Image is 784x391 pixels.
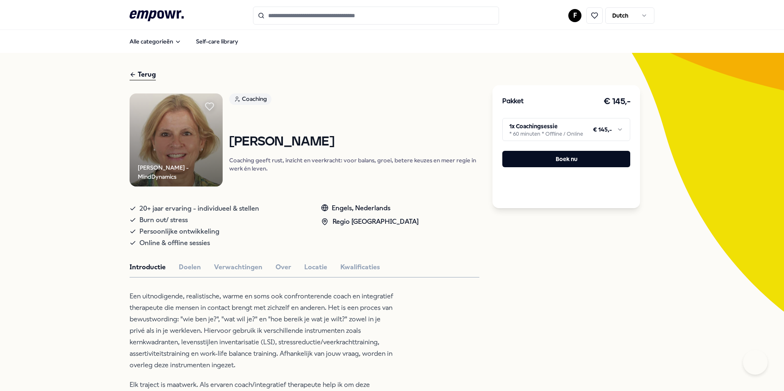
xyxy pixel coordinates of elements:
div: Terug [130,69,156,80]
a: Coaching [229,93,479,108]
span: Persoonlijke ontwikkeling [139,226,219,237]
button: Doelen [179,262,201,273]
span: Online & offline sessies [139,237,210,249]
h1: [PERSON_NAME] [229,135,479,149]
nav: Main [123,33,245,50]
div: Coaching [229,93,271,105]
button: Locatie [304,262,327,273]
a: Self-care library [189,33,245,50]
input: Search for products, categories or subcategories [253,7,499,25]
button: Kwalificaties [340,262,380,273]
span: Burn out/ stress [139,214,188,226]
button: Alle categorieën [123,33,188,50]
button: Over [276,262,291,273]
div: Regio [GEOGRAPHIC_DATA] [321,216,419,227]
p: Een uitnodigende, realistische, warme en soms ook confronterende coach en integratief therapeute ... [130,291,396,371]
iframe: Help Scout Beacon - Open [743,350,768,375]
button: Boek nu [502,151,630,167]
h3: € 145,- [604,95,631,108]
button: F [568,9,581,22]
img: Product Image [130,93,223,186]
p: Coaching geeft rust, inzicht en veerkracht: voor balans, groei, betere keuzes en meer regie in we... [229,156,479,173]
h3: Pakket [502,96,524,107]
div: Engels, Nederlands [321,203,419,214]
span: 20+ jaar ervaring - individueel & stellen [139,203,259,214]
button: Introductie [130,262,166,273]
button: Verwachtingen [214,262,262,273]
div: [PERSON_NAME] - MindDynamics [138,163,223,182]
